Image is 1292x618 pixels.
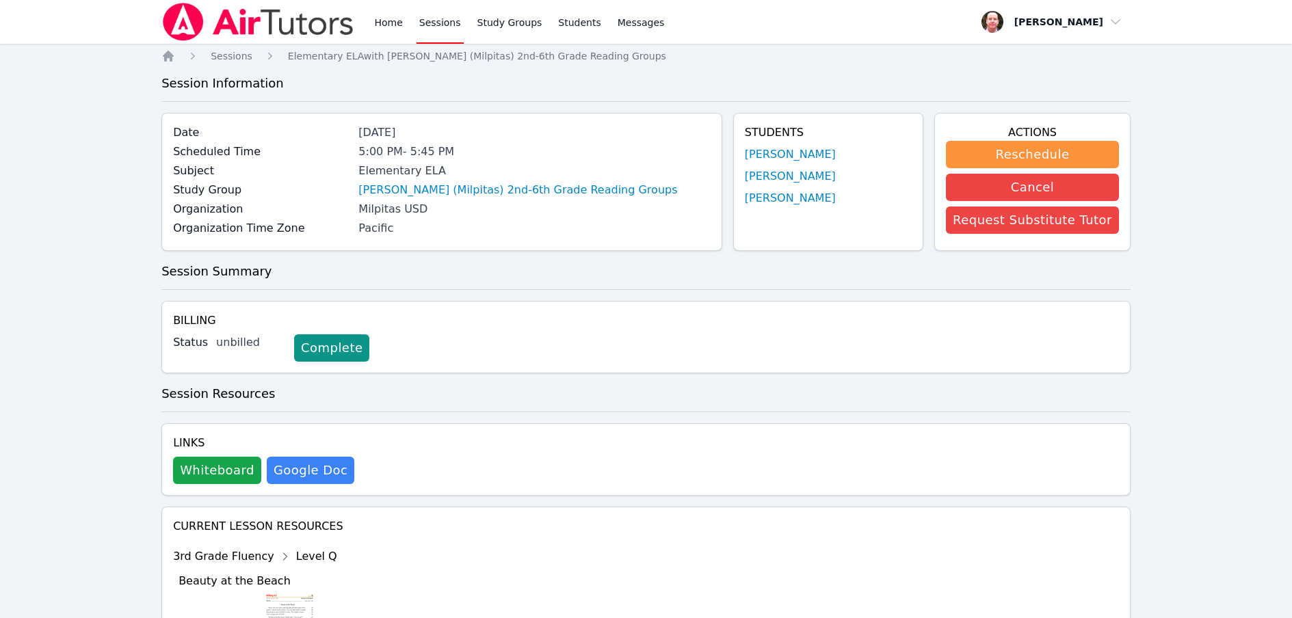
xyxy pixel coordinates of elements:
div: 5:00 PM - 5:45 PM [358,144,710,160]
button: Reschedule [946,141,1119,168]
h4: Students [745,124,912,141]
a: [PERSON_NAME] [745,168,836,185]
a: Sessions [211,49,252,63]
h4: Links [173,435,354,451]
div: [DATE] [358,124,710,141]
label: Study Group [173,182,350,198]
label: Status [173,334,208,351]
img: Air Tutors [161,3,355,41]
button: Cancel [946,174,1119,201]
span: Messages [618,16,665,29]
h3: Session Information [161,74,1131,93]
label: Subject [173,163,350,179]
h4: Actions [946,124,1119,141]
div: 3rd Grade Fluency Level Q [173,546,488,567]
nav: Breadcrumb [161,49,1131,63]
label: Organization [173,201,350,217]
a: Complete [294,334,369,362]
div: unbilled [216,334,283,351]
button: Whiteboard [173,457,261,484]
span: Elementary ELA with [PERSON_NAME] (Milpitas) 2nd-6th Grade Reading Groups [288,51,666,62]
div: Milpitas USD [358,201,710,217]
h3: Session Resources [161,384,1131,403]
a: [PERSON_NAME] (Milpitas) 2nd-6th Grade Reading Groups [358,182,677,198]
h4: Billing [173,312,1119,329]
div: Elementary ELA [358,163,710,179]
span: Beauty at the Beach [179,574,291,587]
label: Scheduled Time [173,144,350,160]
h3: Session Summary [161,262,1131,281]
span: Sessions [211,51,252,62]
label: Date [173,124,350,141]
label: Organization Time Zone [173,220,350,237]
div: Pacific [358,220,710,237]
a: Google Doc [267,457,354,484]
a: [PERSON_NAME] [745,190,836,206]
h4: Current Lesson Resources [173,518,1119,535]
a: Elementary ELAwith [PERSON_NAME] (Milpitas) 2nd-6th Grade Reading Groups [288,49,666,63]
button: Request Substitute Tutor [946,206,1119,234]
a: [PERSON_NAME] [745,146,836,163]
